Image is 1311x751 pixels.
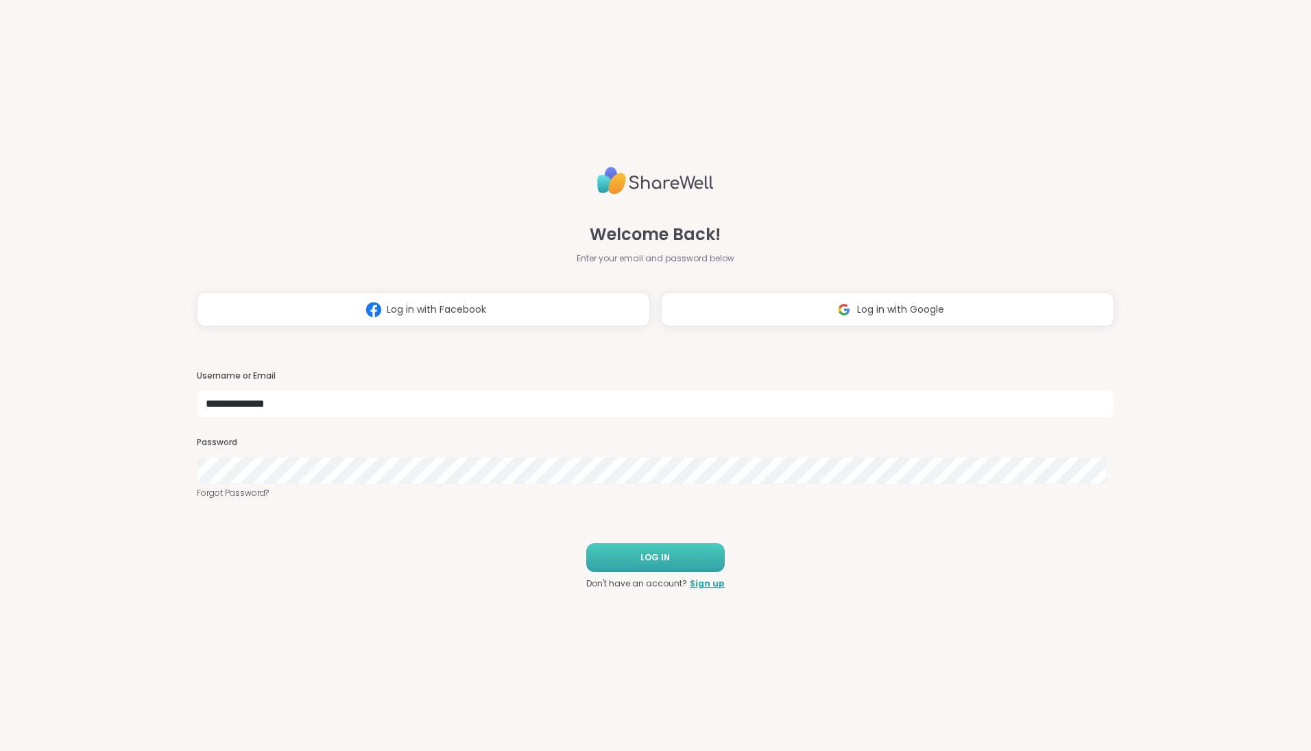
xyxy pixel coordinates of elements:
span: Don't have an account? [586,577,687,590]
span: LOG IN [640,551,670,564]
h3: Password [197,437,1114,449]
img: ShareWell Logomark [361,297,387,322]
span: Welcome Back! [590,222,721,247]
a: Forgot Password? [197,487,1114,499]
h3: Username or Email [197,370,1114,382]
button: LOG IN [586,543,725,572]
span: Enter your email and password below [577,252,734,265]
img: ShareWell Logo [597,161,714,200]
span: Log in with Google [857,302,944,317]
button: Log in with Facebook [197,292,650,326]
img: ShareWell Logomark [831,297,857,322]
button: Log in with Google [661,292,1114,326]
a: Sign up [690,577,725,590]
span: Log in with Facebook [387,302,486,317]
